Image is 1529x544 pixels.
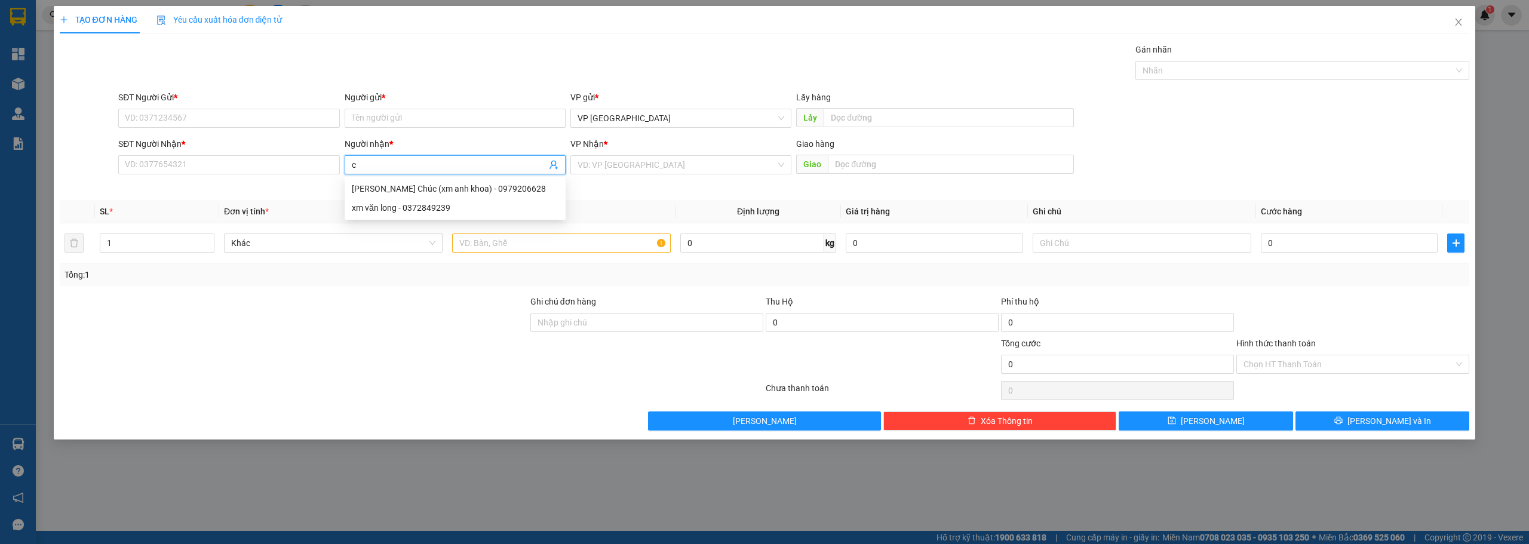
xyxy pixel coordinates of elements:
[1135,45,1172,54] label: Gán nhãn
[156,15,283,24] span: Yêu cầu xuất hóa đơn điện tử
[796,139,834,149] span: Giao hàng
[140,10,223,39] div: VP Cư Jút
[65,268,590,281] div: Tổng: 1
[1001,339,1040,348] span: Tổng cước
[824,233,836,253] span: kg
[828,155,1074,174] input: Dọc đường
[118,137,339,150] div: SĐT Người Nhận
[140,39,223,53] div: Tiền
[224,207,269,216] span: Đơn vị tính
[737,207,779,216] span: Định lượng
[156,16,166,25] img: icon
[1447,233,1464,253] button: plus
[10,39,131,53] div: Tiền
[345,137,566,150] div: Người nhận
[1168,416,1176,426] span: save
[1347,414,1431,428] span: [PERSON_NAME] và In
[824,108,1074,127] input: Dọc đường
[733,414,797,428] span: [PERSON_NAME]
[1236,339,1316,348] label: Hình thức thanh toán
[570,139,604,149] span: VP Nhận
[140,11,168,24] span: Nhận:
[1261,207,1302,216] span: Cước hàng
[118,91,339,104] div: SĐT Người Gửi
[981,414,1033,428] span: Xóa Thông tin
[846,207,890,216] span: Giá trị hàng
[10,10,131,39] div: VP [GEOGRAPHIC_DATA]
[345,179,566,198] div: Nguyễn Sỹ Chúc (xm anh khoa) - 0979206628
[530,297,596,306] label: Ghi chú đơn hàng
[1295,411,1470,431] button: printer[PERSON_NAME] và In
[1033,233,1251,253] input: Ghi Chú
[231,234,435,252] span: Khác
[452,233,671,253] input: VD: Bàn, Ghế
[10,53,131,70] div: 0908795233
[549,160,558,170] span: user-add
[1028,200,1256,223] th: Ghi chú
[60,16,68,24] span: plus
[530,313,763,332] input: Ghi chú đơn hàng
[883,411,1116,431] button: deleteXóa Thông tin
[60,15,137,24] span: TẠO ĐƠN HÀNG
[1119,411,1293,431] button: save[PERSON_NAME]
[796,155,828,174] span: Giao
[766,297,793,306] span: Thu Hộ
[352,201,558,214] div: xm văn long - 0372849239
[1181,414,1245,428] span: [PERSON_NAME]
[578,109,784,127] span: VP Sài Gòn
[65,233,84,253] button: delete
[345,91,566,104] div: Người gửi
[570,91,791,104] div: VP gửi
[1448,238,1464,248] span: plus
[648,411,881,431] button: [PERSON_NAME]
[1454,17,1463,27] span: close
[352,182,558,195] div: [PERSON_NAME] Chúc (xm anh khoa) - 0979206628
[1442,6,1475,39] button: Close
[138,77,225,106] div: 760.000
[846,233,1023,253] input: 0
[796,93,831,102] span: Lấy hàng
[796,108,824,127] span: Lấy
[345,198,566,217] div: xm văn long - 0372849239
[1334,416,1343,426] span: printer
[1001,295,1234,313] div: Phí thu hộ
[968,416,976,426] span: delete
[764,382,1000,402] div: Chưa thanh toán
[10,11,29,24] span: Gửi:
[138,77,164,105] span: Chưa cước :
[140,53,223,70] div: 0908795233
[100,207,109,216] span: SL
